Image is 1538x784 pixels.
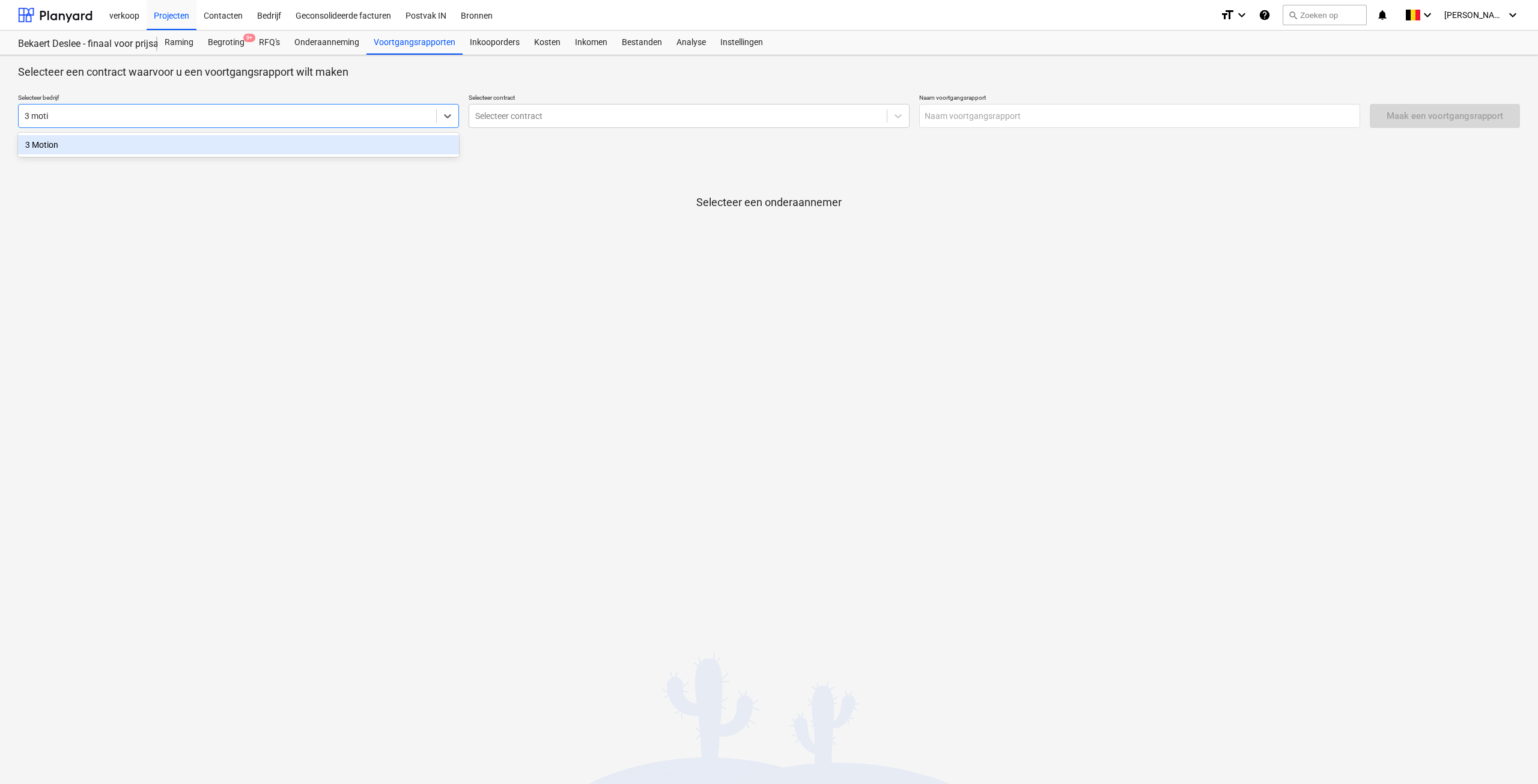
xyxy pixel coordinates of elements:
[1478,726,1538,784] div: Chatwidget
[1506,8,1520,22] i: keyboard_arrow_down
[366,31,463,55] a: Voortgangsrapporten
[568,31,615,55] a: Inkomen
[696,195,842,210] p: Selecteer een onderaannemer
[615,31,669,55] a: Bestanden
[18,135,459,154] div: 3 Motion
[1220,8,1235,22] i: format_size
[1420,8,1435,22] i: keyboard_arrow_down
[287,31,366,55] a: Onderaanneming
[1444,10,1504,20] span: [PERSON_NAME]
[919,94,1360,104] p: Naam voortgangsrapport
[157,31,201,55] a: Raming
[18,65,1520,79] p: Selecteer een contract waarvoor u een voortgangsrapport wilt maken
[18,38,143,50] div: Bekaert Deslee - finaal voor prijsaanvragen
[243,34,255,42] span: 9+
[1288,10,1298,20] span: search
[201,31,252,55] div: Begroting
[527,31,568,55] a: Kosten
[201,31,252,55] a: Begroting9+
[1283,5,1367,25] button: Zoeken op
[1376,8,1388,22] i: notifications
[252,31,287,55] a: RFQ's
[1478,726,1538,784] iframe: Chat Widget
[669,31,713,55] a: Analyse
[1235,8,1249,22] i: keyboard_arrow_down
[463,31,527,55] a: Inkooporders
[1259,8,1271,22] i: Kennis basis
[469,94,910,104] p: Selecteer contract
[713,31,770,55] a: Instellingen
[18,94,459,104] p: Selecteer bedrijf
[919,104,1360,128] input: Naam voortgangsrapport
